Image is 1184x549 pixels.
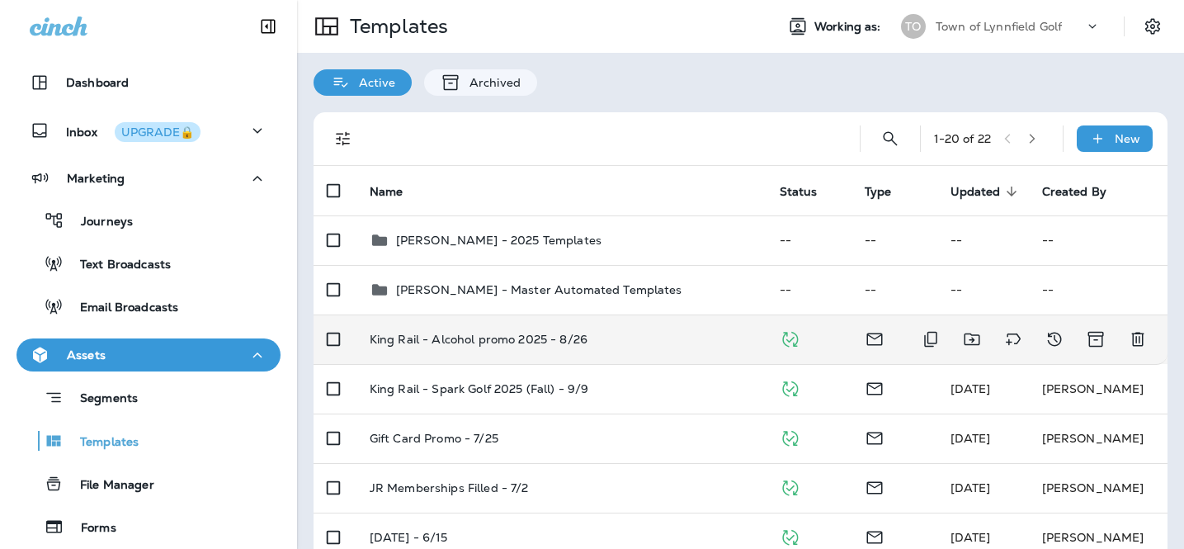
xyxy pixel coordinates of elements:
span: Published [780,330,800,345]
p: Email Broadcasts [64,301,178,316]
p: Active [351,76,395,89]
td: -- [1029,215,1167,265]
p: Marketing [67,172,125,185]
button: View Changelog [1038,323,1071,356]
div: 1 - 20 of 22 [934,132,991,145]
p: Templates [343,14,448,39]
button: Delete [1121,323,1154,356]
p: File Manager [64,478,154,494]
button: Archive [1079,323,1113,356]
span: Published [780,479,800,494]
p: JR Memberships Filled - 7/2 [370,481,529,495]
span: Type [865,184,913,199]
span: Updated [951,184,1022,199]
button: InboxUPGRADE🔒 [17,114,281,147]
span: Status [780,184,839,199]
p: Dashboard [66,76,129,89]
p: [PERSON_NAME] - 2025 Templates [396,234,601,247]
button: Dashboard [17,66,281,99]
button: Templates [17,424,281,458]
button: Add tags [997,323,1030,356]
span: Email [865,429,884,444]
button: Assets [17,338,281,372]
td: [PERSON_NAME] [1029,463,1167,513]
p: [DATE] - 6/15 [370,531,448,544]
p: New [1115,132,1140,145]
p: [PERSON_NAME] - Master Automated Templates [396,283,682,296]
span: Email [865,528,884,543]
td: -- [851,215,937,265]
td: -- [937,215,1029,265]
p: Archived [461,76,521,89]
p: King Rail - Spark Golf 2025 (Fall) - 9/9 [370,382,589,395]
span: Type [865,185,892,199]
span: Published [780,380,800,395]
p: Inbox [66,122,200,140]
td: -- [767,215,852,265]
span: Updated [951,185,1001,199]
button: Filters [327,122,360,155]
span: Status [780,185,818,199]
span: Scott Logan [951,431,991,446]
button: Settings [1138,12,1167,41]
button: Collapse Sidebar [245,10,291,43]
button: Forms [17,509,281,544]
td: -- [851,265,937,315]
span: Email [865,330,884,345]
button: Email Broadcasts [17,289,281,324]
span: Created By [1042,184,1128,199]
td: [PERSON_NAME] [1029,364,1167,414]
span: Scott Logan [951,530,991,545]
p: Journeys [64,215,133,230]
button: Segments [17,380,281,415]
td: -- [767,265,852,315]
p: King Rail - Alcohol promo 2025 - 8/26 [370,333,587,346]
span: Name [370,185,403,199]
button: Journeys [17,203,281,238]
td: [PERSON_NAME] [1029,414,1167,463]
p: Templates [64,435,139,451]
button: Marketing [17,162,281,195]
span: Scott Logan [951,381,991,396]
button: Search Templates [874,122,907,155]
span: Published [780,429,800,444]
p: Forms [64,521,116,537]
span: Created By [1042,185,1106,199]
p: Segments [64,391,138,408]
p: Assets [67,348,106,362]
p: Gift Card Promo - 7/25 [370,432,498,445]
button: File Manager [17,466,281,501]
button: UPGRADE🔒 [115,122,200,142]
p: Text Broadcasts [64,258,171,273]
span: Working as: [814,20,884,34]
button: Text Broadcasts [17,246,281,281]
td: -- [937,265,1029,315]
span: Published [780,528,800,543]
span: Email [865,380,884,395]
button: Move to folder [955,323,988,356]
td: -- [1029,265,1167,315]
span: Name [370,184,425,199]
button: Duplicate [914,323,947,356]
span: Scott Logan [951,480,991,495]
p: Town of Lynnfield Golf [936,20,1062,33]
div: TO [901,14,926,39]
div: UPGRADE🔒 [121,126,194,138]
span: Email [865,479,884,494]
